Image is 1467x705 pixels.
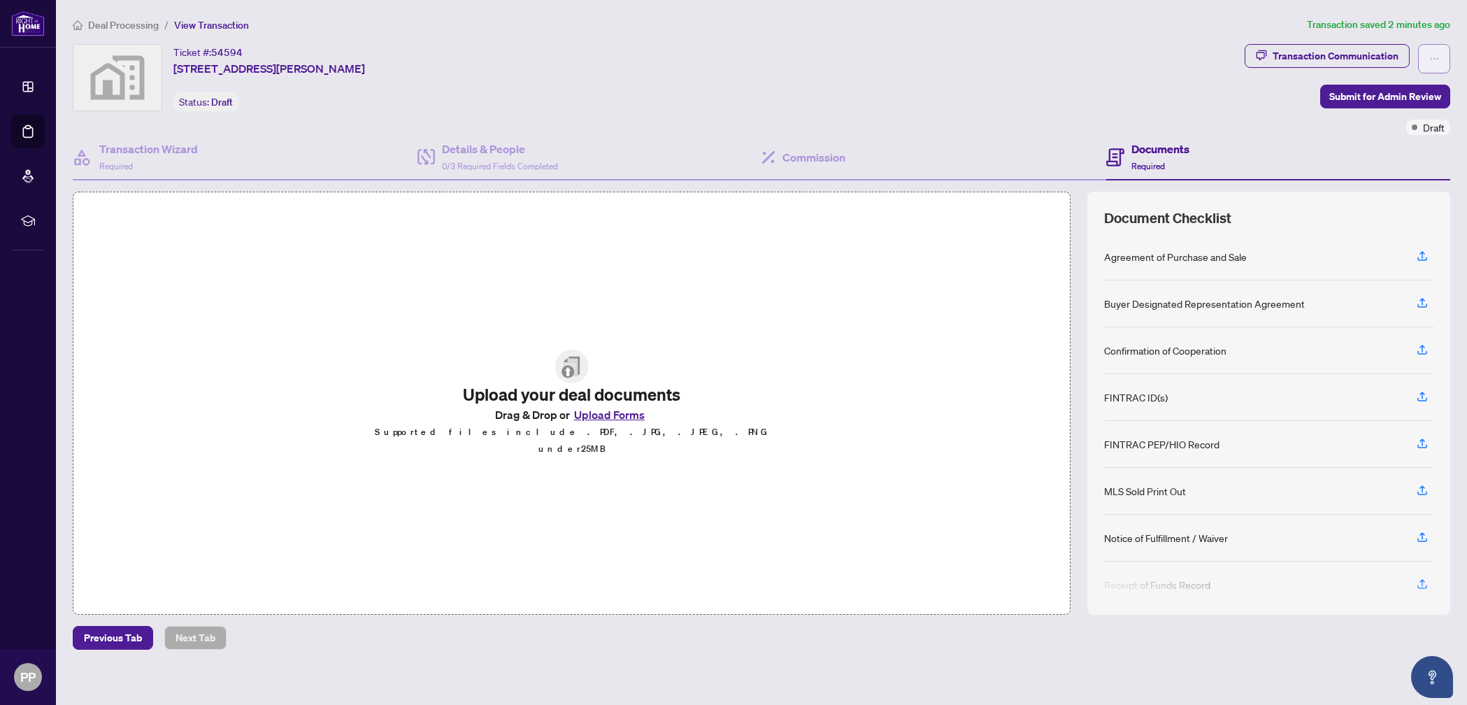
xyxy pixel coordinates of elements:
[442,141,558,157] h4: Details & People
[20,667,36,687] span: PP
[1320,85,1450,108] button: Submit for Admin Review
[1307,17,1450,33] article: Transaction saved 2 minutes ago
[1104,343,1226,358] div: Confirmation of Cooperation
[99,141,198,157] h4: Transaction Wizard
[442,161,558,171] span: 0/3 Required Fields Completed
[1245,44,1410,68] button: Transaction Communication
[99,161,133,171] span: Required
[1329,85,1441,108] span: Submit for Admin Review
[1429,54,1439,64] span: ellipsis
[1423,120,1445,135] span: Draft
[73,20,83,30] span: home
[164,17,169,33] li: /
[211,96,233,108] span: Draft
[1104,296,1305,311] div: Buyer Designated Representation Agreement
[211,46,243,59] span: 54594
[1411,656,1453,698] button: Open asap
[555,350,589,383] img: File Upload
[495,406,649,424] span: Drag & Drop or
[84,627,142,649] span: Previous Tab
[1104,530,1228,546] div: Notice of Fulfillment / Waiver
[1104,249,1247,264] div: Agreement of Purchase and Sale
[174,19,249,31] span: View Transaction
[570,406,649,424] button: Upload Forms
[339,339,804,469] span: File UploadUpload your deal documentsDrag & Drop orUpload FormsSupported files include .PDF, .JPG...
[173,44,243,60] div: Ticket #:
[1273,45,1398,67] div: Transaction Communication
[1104,390,1168,405] div: FINTRAC ID(s)
[173,92,238,111] div: Status:
[173,60,365,77] span: [STREET_ADDRESS][PERSON_NAME]
[1104,208,1231,228] span: Document Checklist
[350,383,793,406] h2: Upload your deal documents
[1131,161,1165,171] span: Required
[11,10,45,36] img: logo
[73,45,162,111] img: svg%3e
[782,149,845,166] h4: Commission
[1104,483,1186,499] div: MLS Sold Print Out
[1131,141,1189,157] h4: Documents
[1104,436,1219,452] div: FINTRAC PEP/HIO Record
[164,626,227,650] button: Next Tab
[350,424,793,457] p: Supported files include .PDF, .JPG, .JPEG, .PNG under 25 MB
[73,626,153,650] button: Previous Tab
[88,19,159,31] span: Deal Processing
